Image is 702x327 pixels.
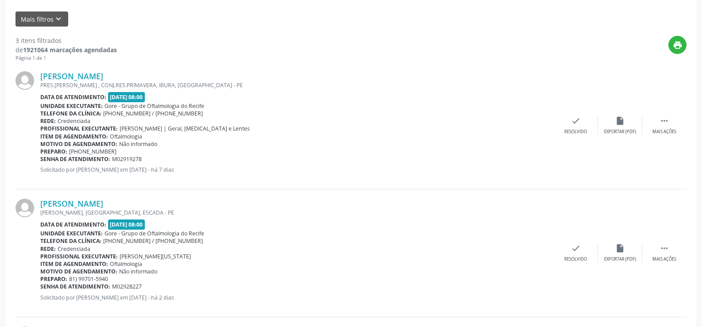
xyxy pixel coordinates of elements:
[112,283,142,290] span: M02928227
[69,275,108,283] span: 81) 99701-5940
[615,116,625,126] i: insert_drive_file
[659,243,669,253] i: 
[40,117,56,125] b: Rede:
[564,256,587,262] div: Resolvido
[120,253,191,260] span: [PERSON_NAME][US_STATE]
[40,283,110,290] b: Senha de atendimento:
[40,209,554,216] div: [PERSON_NAME], [GEOGRAPHIC_DATA], ESCADA - PE
[40,110,101,117] b: Telefone da clínica:
[564,129,587,135] div: Resolvido
[604,256,636,262] div: Exportar (PDF)
[105,102,204,110] span: Gore - Grupo de Oftalmologia do Recife
[40,102,103,110] b: Unidade executante:
[40,199,103,208] a: [PERSON_NAME]
[571,243,581,253] i: check
[40,294,554,301] p: Solicitado por [PERSON_NAME] em [DATE] - há 2 dias
[23,46,117,54] strong: 1921064 marcações agendadas
[673,40,683,50] i: print
[16,199,34,217] img: img
[16,71,34,90] img: img
[40,71,103,81] a: [PERSON_NAME]
[69,148,116,155] span: [PHONE_NUMBER]
[40,221,106,228] b: Data de atendimento:
[119,268,157,275] span: Não informado
[58,245,90,253] span: Credenciada
[112,155,142,163] span: M02919278
[40,245,56,253] b: Rede:
[40,166,554,173] p: Solicitado por [PERSON_NAME] em [DATE] - há 7 dias
[40,230,103,237] b: Unidade executante:
[40,133,108,140] b: Item de agendamento:
[58,117,90,125] span: Credenciada
[40,268,117,275] b: Motivo de agendamento:
[119,140,157,148] span: Não informado
[40,253,118,260] b: Profissional executante:
[110,260,142,268] span: Oftalmologia
[40,93,106,101] b: Data de atendimento:
[659,116,669,126] i: 
[16,12,68,27] button: Mais filtroskeyboard_arrow_down
[652,256,676,262] div: Mais ações
[40,275,67,283] b: Preparo:
[40,260,108,268] b: Item de agendamento:
[652,129,676,135] div: Mais ações
[40,140,117,148] b: Motivo de agendamento:
[108,92,145,102] span: [DATE] 08:00
[103,237,203,245] span: [PHONE_NUMBER] / [PHONE_NUMBER]
[40,148,67,155] b: Preparo:
[110,133,142,140] span: Oftalmologia
[40,81,554,89] div: PRES.[PERSON_NAME] , CONJ.RES.PRIMAVERA, IBURA, [GEOGRAPHIC_DATA] - PE
[16,45,117,54] div: de
[571,116,581,126] i: check
[604,129,636,135] div: Exportar (PDF)
[40,125,118,132] b: Profissional executante:
[615,243,625,253] i: insert_drive_file
[54,14,63,24] i: keyboard_arrow_down
[105,230,204,237] span: Gore - Grupo de Oftalmologia do Recife
[40,237,101,245] b: Telefone da clínica:
[40,155,110,163] b: Senha de atendimento:
[108,219,145,230] span: [DATE] 08:00
[103,110,203,117] span: [PHONE_NUMBER] / [PHONE_NUMBER]
[668,36,686,54] button: print
[16,36,117,45] div: 3 itens filtrados
[16,54,117,62] div: Página 1 de 1
[120,125,250,132] span: [PERSON_NAME] | Geral, [MEDICAL_DATA] e Lentes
